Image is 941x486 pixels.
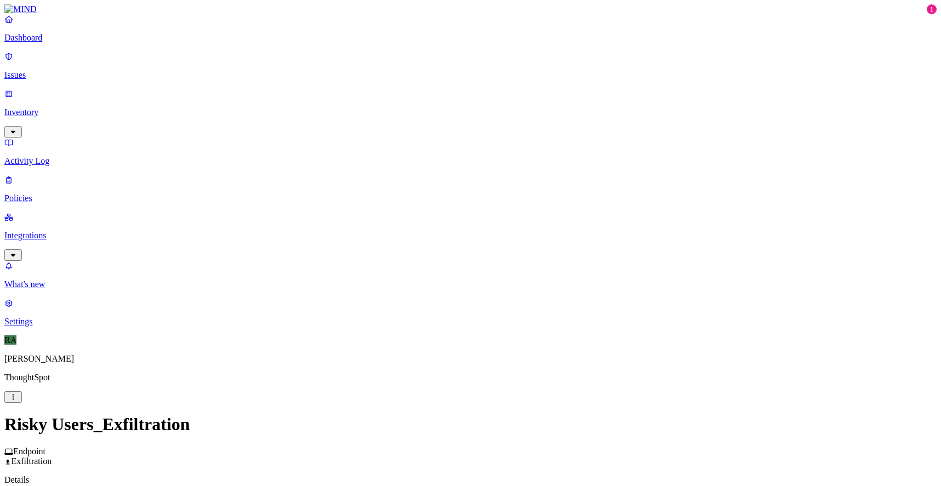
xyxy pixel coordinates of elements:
a: Activity Log [4,138,937,166]
div: Exfiltration [4,456,937,466]
a: Integrations [4,212,937,259]
p: Activity Log [4,156,937,166]
div: 1 [927,4,937,14]
p: Dashboard [4,33,937,43]
p: Settings [4,317,937,327]
a: Inventory [4,89,937,136]
p: Integrations [4,231,937,241]
a: MIND [4,4,937,14]
a: Policies [4,175,937,203]
p: What's new [4,279,937,289]
p: Policies [4,193,937,203]
span: RA [4,335,16,345]
p: Details [4,475,937,485]
a: Settings [4,298,937,327]
p: Issues [4,70,937,80]
img: MIND [4,4,37,14]
p: [PERSON_NAME] [4,354,937,364]
a: What's new [4,261,937,289]
p: ThoughtSpot [4,373,937,382]
a: Issues [4,52,937,80]
a: Dashboard [4,14,937,43]
p: Inventory [4,107,937,117]
h1: Risky Users_Exfiltration [4,414,937,434]
div: Endpoint [4,447,937,456]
